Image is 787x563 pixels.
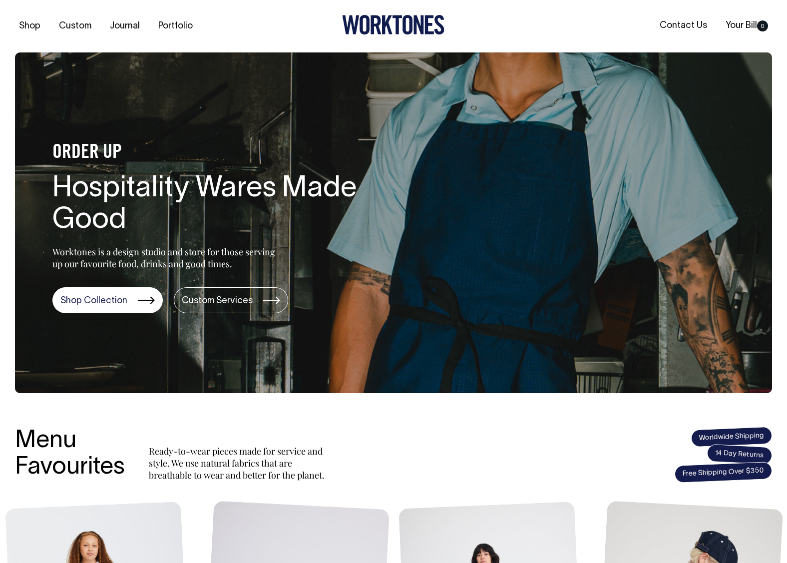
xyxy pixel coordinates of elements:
span: Worldwide Shipping [691,426,772,447]
span: 0 [757,20,768,31]
a: Contact Us [656,17,711,34]
a: Shop Collection [52,287,163,313]
span: 14 Day Returns [707,444,773,465]
h3: Menu Favourites [15,428,125,481]
a: Custom Services [174,287,288,313]
a: Portfolio [154,18,197,34]
a: Journal [106,18,144,34]
a: Custom [55,18,95,34]
p: Worktones is a design studio and store for those serving up our favourite food, drinks and good t... [52,246,280,270]
a: Shop [15,18,44,34]
h4: ORDER UP [52,142,372,163]
a: Your Bill0 [722,17,772,34]
h1: Hospitality Wares Made Good [52,173,372,237]
p: Ready-to-wear pieces made for service and style. We use natural fabrics that are breathable to we... [149,445,329,481]
span: Free Shipping Over $350 [674,462,772,483]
